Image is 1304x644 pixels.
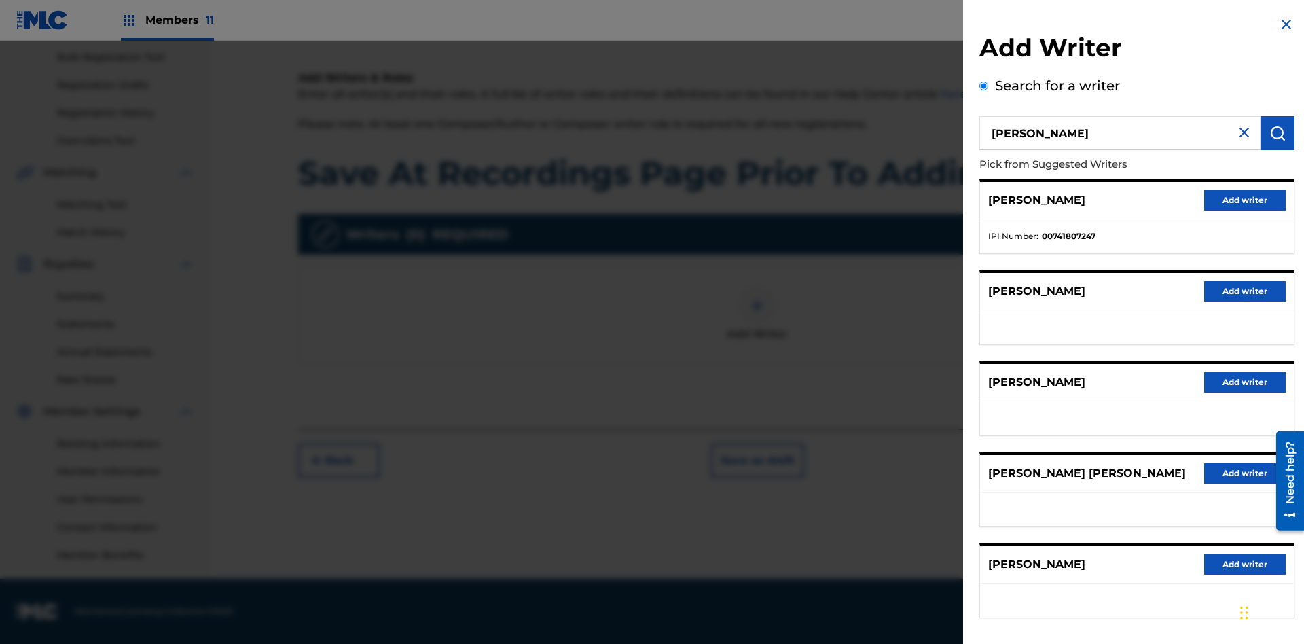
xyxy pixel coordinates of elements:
[988,556,1085,573] p: [PERSON_NAME]
[1204,281,1286,302] button: Add writer
[1204,372,1286,393] button: Add writer
[16,10,69,30] img: MLC Logo
[988,230,1038,243] span: IPI Number :
[979,150,1217,179] p: Pick from Suggested Writers
[1240,592,1248,633] div: Drag
[1204,554,1286,575] button: Add writer
[995,77,1120,94] label: Search for a writer
[1236,124,1252,141] img: close
[979,33,1294,67] h2: Add Writer
[145,12,214,28] span: Members
[988,374,1085,391] p: [PERSON_NAME]
[1204,463,1286,484] button: Add writer
[1269,125,1286,141] img: Search Works
[1236,579,1304,644] iframe: Chat Widget
[979,116,1261,150] input: Search writer's name or IPI Number
[988,192,1085,209] p: [PERSON_NAME]
[1266,426,1304,537] iframe: Resource Center
[206,14,214,26] span: 11
[1042,230,1095,243] strong: 00741807247
[988,283,1085,300] p: [PERSON_NAME]
[988,465,1186,482] p: [PERSON_NAME] [PERSON_NAME]
[1204,190,1286,211] button: Add writer
[121,12,137,29] img: Top Rightsholders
